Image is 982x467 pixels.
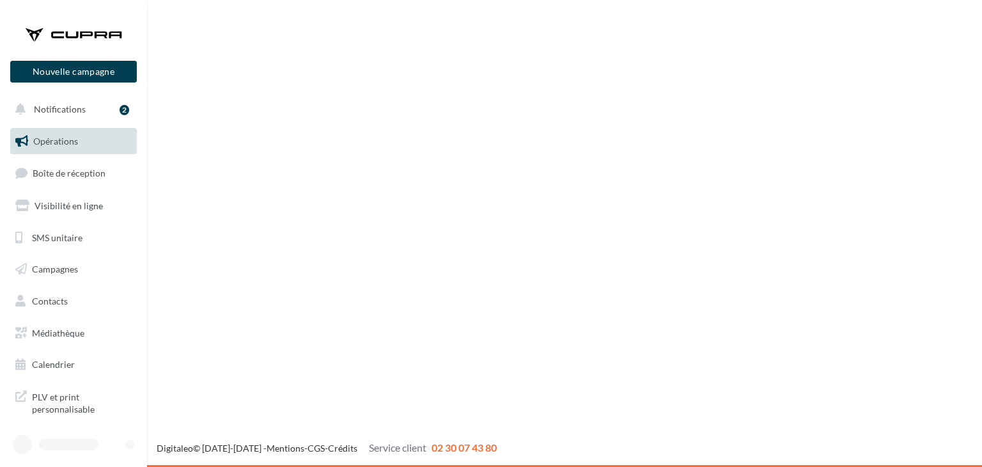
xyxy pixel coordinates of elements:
[10,61,137,83] button: Nouvelle campagne
[8,193,139,219] a: Visibilité en ligne
[328,443,357,454] a: Crédits
[35,200,103,211] span: Visibilité en ligne
[32,264,78,274] span: Campagnes
[32,431,132,459] span: Campagnes DataOnDemand
[34,104,86,115] span: Notifications
[267,443,304,454] a: Mentions
[8,383,139,421] a: PLV et print personnalisable
[33,136,78,146] span: Opérations
[8,225,139,251] a: SMS unitaire
[33,168,105,178] span: Boîte de réception
[8,128,139,155] a: Opérations
[32,232,82,242] span: SMS unitaire
[32,359,75,370] span: Calendrier
[8,159,139,187] a: Boîte de réception
[8,288,139,315] a: Contacts
[32,296,68,306] span: Contacts
[308,443,325,454] a: CGS
[8,320,139,347] a: Médiathèque
[8,351,139,378] a: Calendrier
[32,328,84,338] span: Médiathèque
[157,443,497,454] span: © [DATE]-[DATE] - - -
[157,443,193,454] a: Digitaleo
[369,441,426,454] span: Service client
[8,96,134,123] button: Notifications 2
[120,105,129,115] div: 2
[432,441,497,454] span: 02 30 07 43 80
[32,388,132,416] span: PLV et print personnalisable
[8,256,139,283] a: Campagnes
[8,426,139,464] a: Campagnes DataOnDemand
